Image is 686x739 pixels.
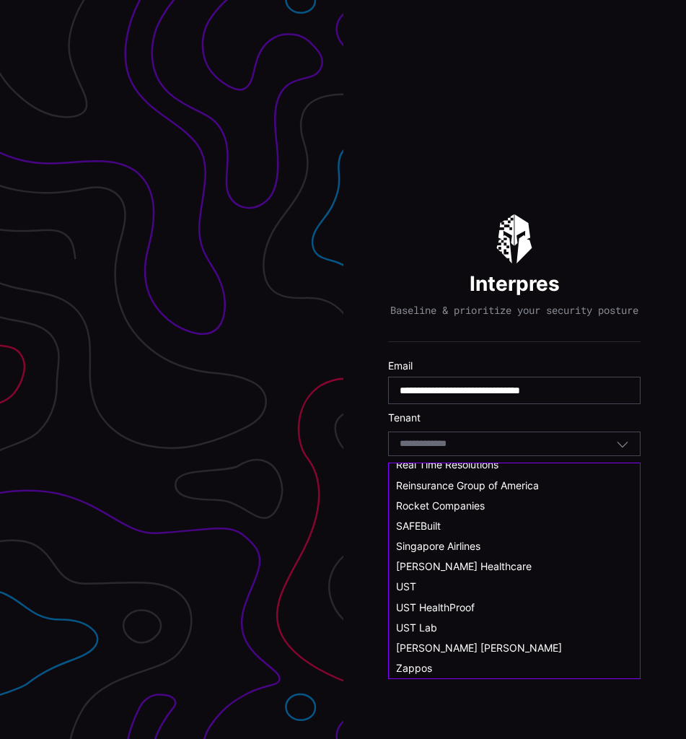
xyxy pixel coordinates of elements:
[396,479,539,491] span: Reinsurance Group of America
[396,458,498,471] span: Real Time Resolutions
[396,601,475,613] span: UST HealthProof
[390,304,638,317] p: Baseline & prioritize your security posture
[396,560,532,572] span: [PERSON_NAME] Healthcare
[396,540,480,552] span: Singapore Airlines
[396,499,485,512] span: Rocket Companies
[396,642,562,654] span: [PERSON_NAME] [PERSON_NAME]
[396,621,437,634] span: UST Lab
[388,359,641,372] label: Email
[470,271,560,297] h1: Interpres
[396,662,432,674] span: Zappos
[396,580,416,592] span: UST
[388,411,641,424] label: Tenant
[616,437,629,450] button: Toggle options menu
[396,520,441,532] span: SAFEBuilt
